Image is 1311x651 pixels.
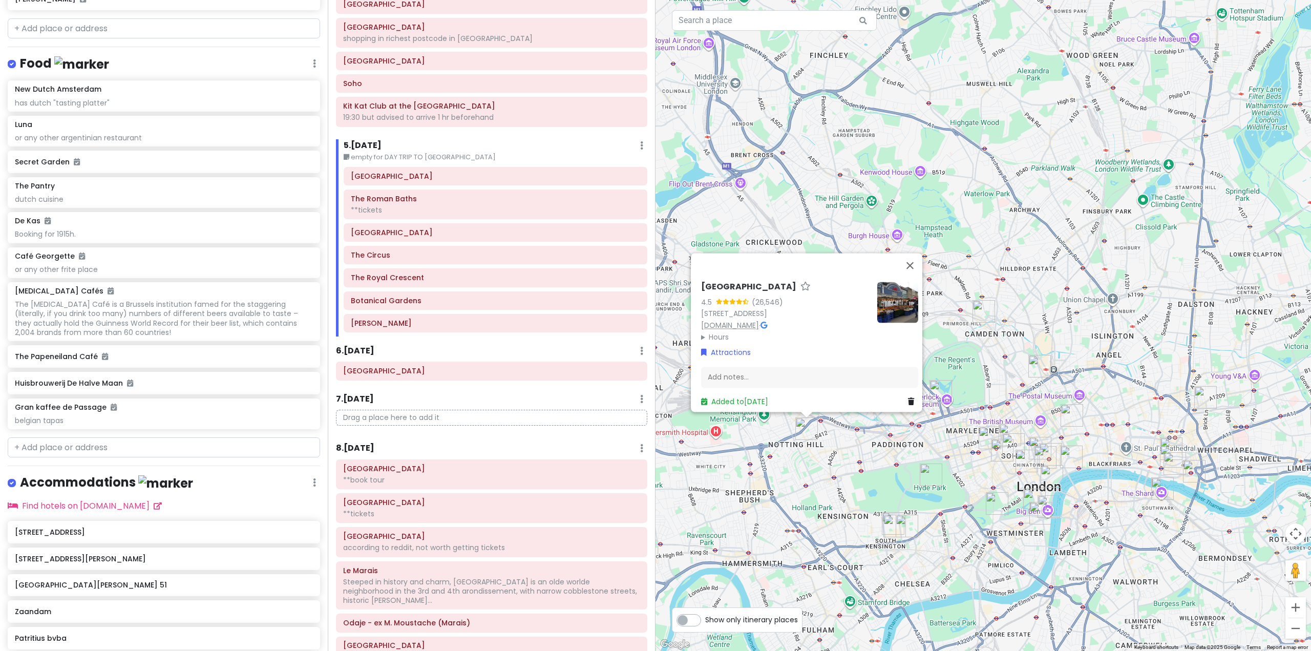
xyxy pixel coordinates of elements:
button: Map camera controls [1285,523,1306,544]
div: Oxford Street [979,427,1001,449]
h6: Regent Street [343,23,640,32]
button: Zoom out [1285,618,1306,639]
a: Terms (opens in new tab) [1246,644,1261,650]
i: Added to itinerary [79,253,85,260]
button: Zoom in [1285,597,1306,618]
div: Victoria and Albert Museum [896,515,918,537]
div: or any other frite place [15,265,312,274]
h6: Notre-Dame Cathedral of Paris [343,532,640,541]
div: Somerset House [1060,446,1083,468]
div: Natural History Museum [883,515,906,537]
div: Science Museum [882,512,904,535]
div: Steeped in history and charm, [GEOGRAPHIC_DATA] is an olde worlde neighborhood in the 3rd and 4th... [343,577,640,605]
h6: [STREET_ADDRESS][PERSON_NAME] [15,554,312,563]
h6: Alexandra Park [351,319,640,328]
input: Search a place [672,10,877,31]
h6: Patritius bvba [15,634,312,643]
summary: Hours [701,331,869,343]
div: (26,546) [752,297,783,308]
h6: Zaandam [15,607,312,616]
a: Delete place [908,396,918,407]
span: Map data ©2025 Google [1185,644,1240,650]
a: Find hotels on [DOMAIN_NAME] [8,500,162,512]
div: Portobello Road Market [795,417,818,440]
div: Flannels [999,424,1021,446]
button: Keyboard shortcuts [1134,644,1178,651]
h4: Food [20,55,109,72]
div: Tower of London [1183,460,1206,482]
i: Added to itinerary [127,380,133,387]
h6: Luna [15,120,32,129]
p: Drag a place here to add it [336,410,647,426]
a: [STREET_ADDRESS] [701,308,767,319]
h6: [GEOGRAPHIC_DATA] [701,282,796,292]
h6: The Circus [351,250,640,260]
h6: Secret Garden [15,157,312,166]
div: The Shard [1151,477,1174,500]
h6: De Kas [15,216,51,225]
h6: Bath Abbey [351,172,640,181]
img: Google [658,638,692,651]
h6: The Pantry [15,181,55,191]
div: The Mousetrap at St. Martin's Theatre [1029,437,1051,459]
h6: Portobello Road Market [343,366,640,375]
h6: 8 . [DATE] [336,443,374,454]
div: Buckingham Palace [986,492,1008,515]
i: Added to itinerary [102,353,108,360]
a: Attractions [701,347,751,358]
div: belgian tapas [15,416,312,425]
h6: [MEDICAL_DATA] Cafés [15,286,114,296]
h6: Kit Kat Club at the Playhouse Theatre [343,101,640,111]
button: Drag Pegman onto the map to open Street View [1285,560,1306,581]
a: [DOMAIN_NAME] [701,320,759,330]
h6: 6 . [DATE] [336,346,374,356]
h6: Oxford Street [343,56,640,66]
div: Camden Market [972,300,995,323]
h6: The Papeneiland Café [15,352,312,361]
input: + Add place or address [8,18,320,39]
div: has dutch "tasting platter" [15,98,312,108]
h4: Accommodations [20,474,193,491]
div: according to reddit, not worth getting tickets [343,543,640,552]
div: The [MEDICAL_DATA] Café is a Brussels institution famed for the staggering (literally, if you dri... [15,300,312,337]
h6: Café Georgette [15,251,85,261]
a: Added to[DATE] [701,396,768,407]
div: · [701,282,869,343]
i: Google Maps [760,322,767,329]
button: Close [898,253,922,278]
h6: [STREET_ADDRESS] [15,528,312,537]
div: Novelty Automation [1061,404,1083,427]
div: Goodwin's Court [1034,446,1056,469]
div: The British Library [1028,355,1051,377]
a: Report a map error [1267,644,1308,650]
div: **book tour [343,475,640,485]
div: or any other argentinian restaurant [15,133,312,142]
i: Added to itinerary [108,287,114,295]
div: Regent's Park [929,380,952,403]
h6: Botanical Gardens [351,296,640,305]
h6: The Roman Baths [351,194,640,203]
h6: 7 . [DATE] [336,394,374,405]
div: Kit Kat Club at the Playhouse Theatre [1041,465,1063,488]
img: marker [138,475,193,491]
h6: New Dutch Amsterdam [15,85,101,94]
div: Brick Lane Market [1194,386,1217,409]
div: Booking for 1915h. [15,229,312,239]
div: Soho [1002,433,1025,456]
h6: Pulteney Bridge [351,228,640,237]
h6: Le Marais [343,566,640,575]
a: Click to see this area on Google Maps [658,638,692,651]
div: Covent Garden [1039,443,1062,466]
div: shopping in richest postcode in [GEOGRAPHIC_DATA] [343,34,640,43]
div: St Dunstan in the East Church Garden [1164,452,1186,475]
div: Hyde Park [920,464,942,486]
a: Star place [800,282,811,292]
div: Prince of Wales Theatre [1016,450,1038,472]
div: Big Ben [1038,495,1060,518]
img: Picture of the place [877,282,918,323]
h6: Huisbrouwerij De Halve Maan [15,379,312,388]
div: dutch cuisine [15,195,312,204]
h6: Louvre Museum [343,464,640,473]
div: Westminster Abbey [1029,502,1052,524]
h6: Soho [343,79,640,88]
